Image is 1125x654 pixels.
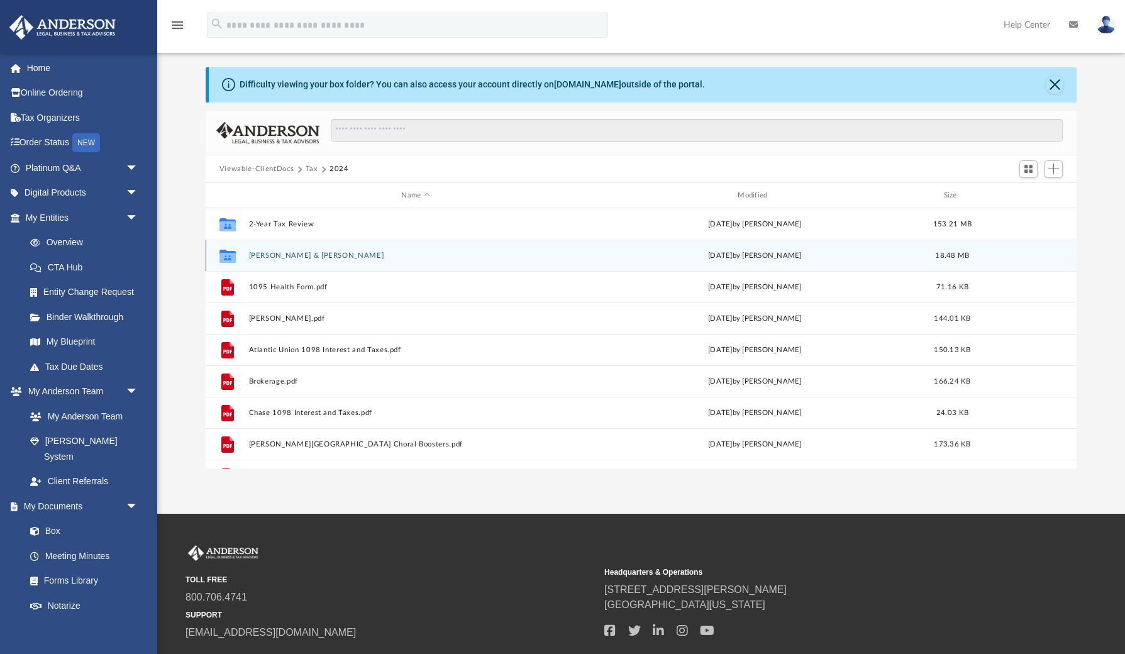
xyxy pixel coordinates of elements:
[588,439,922,450] div: [DATE] by [PERSON_NAME]
[248,440,582,448] button: [PERSON_NAME][GEOGRAPHIC_DATA] Choral Boosters.pdf
[219,163,294,175] button: Viewable-ClientDocs
[210,17,224,31] i: search
[6,15,119,40] img: Anderson Advisors Platinum Portal
[588,250,922,262] div: [DATE] by [PERSON_NAME]
[18,330,151,355] a: My Blueprint
[9,130,157,156] a: Order StatusNEW
[935,252,969,259] span: 18.48 MB
[9,55,157,80] a: Home
[9,205,157,230] a: My Entitiesarrow_drop_down
[240,78,705,91] div: Difficulty viewing your box folder? You can also access your account directly on outside of the p...
[934,346,970,353] span: 150.13 KB
[18,519,145,544] a: Box
[18,469,151,494] a: Client Referrals
[186,545,261,562] img: Anderson Advisors Platinum Portal
[588,219,922,230] div: [DATE] by [PERSON_NAME]
[1045,160,1063,178] button: Add
[18,593,151,618] a: Notarize
[9,180,157,206] a: Digital Productsarrow_drop_down
[9,379,151,404] a: My Anderson Teamarrow_drop_down
[186,574,596,585] small: TOLL FREE
[126,180,151,206] span: arrow_drop_down
[933,221,972,228] span: 153.21 MB
[170,24,185,33] a: menu
[306,163,318,175] button: Tax
[604,584,787,595] a: [STREET_ADDRESS][PERSON_NAME]
[330,163,349,175] button: 2024
[18,429,151,469] a: [PERSON_NAME] System
[248,346,582,354] button: Atlantic Union 1098 Interest and Taxes.pdf
[126,205,151,231] span: arrow_drop_down
[186,592,247,602] a: 800.706.4741
[186,627,356,638] a: [EMAIL_ADDRESS][DOMAIN_NAME]
[936,284,968,291] span: 71.16 KB
[18,230,157,255] a: Overview
[211,190,243,201] div: id
[18,404,145,429] a: My Anderson Team
[186,609,596,621] small: SUPPORT
[604,599,765,610] a: [GEOGRAPHIC_DATA][US_STATE]
[936,409,968,416] span: 24.03 KB
[126,155,151,181] span: arrow_drop_down
[588,376,922,387] div: [DATE] by [PERSON_NAME]
[206,208,1077,469] div: grid
[248,252,582,260] button: [PERSON_NAME] & [PERSON_NAME]
[554,79,621,89] a: [DOMAIN_NAME]
[248,283,582,291] button: 1095 Health Form.pdf
[9,105,157,130] a: Tax Organizers
[248,409,582,417] button: Chase 1098 Interest and Taxes.pdf
[248,377,582,385] button: Brokerage.pdf
[588,282,922,293] div: [DATE] by [PERSON_NAME]
[248,314,582,323] button: [PERSON_NAME].pdf
[1019,160,1038,178] button: Switch to Grid View
[588,407,922,419] div: [DATE] by [PERSON_NAME]
[18,255,157,280] a: CTA Hub
[331,119,1063,143] input: Search files and folders
[248,220,582,228] button: 2-Year Tax Review
[126,379,151,405] span: arrow_drop_down
[72,133,100,152] div: NEW
[934,441,970,448] span: 173.36 KB
[9,80,157,106] a: Online Ordering
[983,190,1071,201] div: id
[587,190,921,201] div: Modified
[934,315,970,322] span: 144.01 KB
[18,568,145,594] a: Forms Library
[248,190,582,201] div: Name
[588,345,922,356] div: [DATE] by [PERSON_NAME]
[18,543,151,568] a: Meeting Minutes
[588,313,922,324] div: [DATE] by [PERSON_NAME]
[927,190,977,201] div: Size
[934,378,970,385] span: 166.24 KB
[604,567,1014,578] small: Headquarters & Operations
[18,354,157,379] a: Tax Due Dates
[170,18,185,33] i: menu
[9,494,151,519] a: My Documentsarrow_drop_down
[18,304,157,330] a: Binder Walkthrough
[1046,76,1063,94] button: Close
[1097,16,1116,34] img: User Pic
[18,280,157,305] a: Entity Change Request
[9,155,157,180] a: Platinum Q&Aarrow_drop_down
[126,494,151,519] span: arrow_drop_down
